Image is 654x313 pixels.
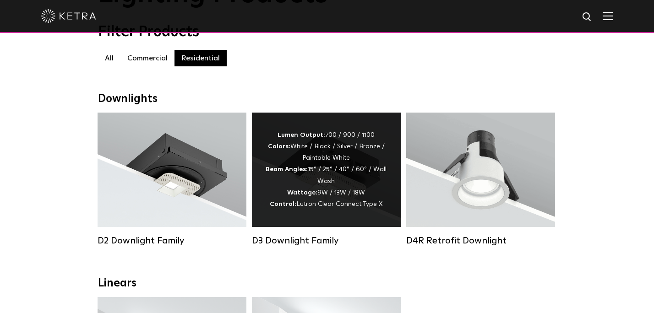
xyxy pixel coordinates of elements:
strong: Colors: [268,143,290,150]
div: D4R Retrofit Downlight [406,235,555,246]
strong: Wattage: [287,189,317,196]
div: Linears [98,277,556,290]
strong: Beam Angles: [266,166,308,173]
label: Residential [174,50,227,66]
strong: Lumen Output: [278,132,325,138]
a: D4R Retrofit Downlight Lumen Output:800Colors:White / BlackBeam Angles:15° / 25° / 40° / 60°Watta... [406,113,555,246]
div: D3 Downlight Family [252,235,401,246]
img: search icon [582,11,593,23]
a: D2 Downlight Family Lumen Output:1200Colors:White / Black / Gloss Black / Silver / Bronze / Silve... [98,113,246,246]
div: 700 / 900 / 1100 White / Black / Silver / Bronze / Paintable White 15° / 25° / 40° / 60° / Wall W... [266,130,387,210]
a: D3 Downlight Family Lumen Output:700 / 900 / 1100Colors:White / Black / Silver / Bronze / Paintab... [252,113,401,246]
span: Lutron Clear Connect Type X [296,201,382,207]
label: Commercial [120,50,174,66]
label: All [98,50,120,66]
div: D2 Downlight Family [98,235,246,246]
img: ketra-logo-2019-white [41,9,96,23]
img: Hamburger%20Nav.svg [603,11,613,20]
div: Downlights [98,92,556,106]
strong: Control: [270,201,296,207]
